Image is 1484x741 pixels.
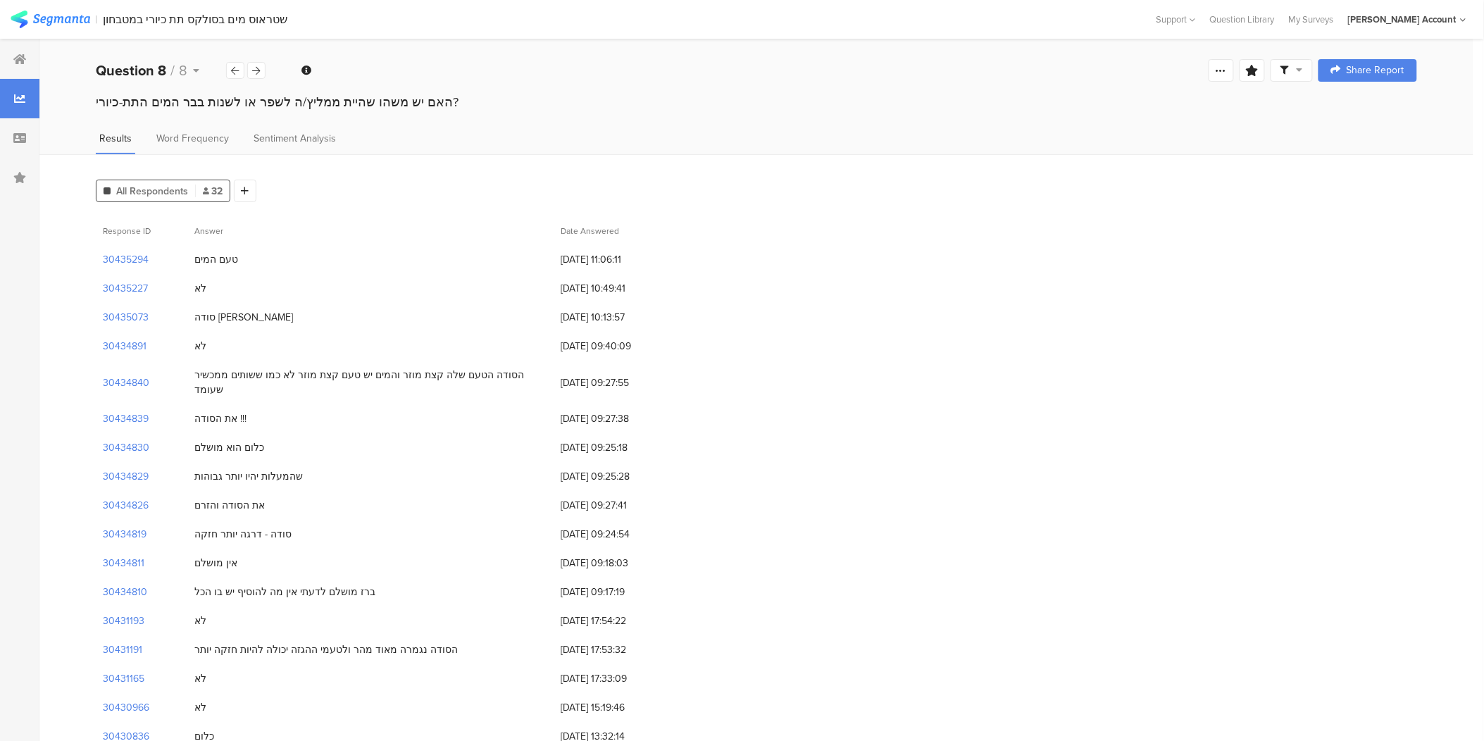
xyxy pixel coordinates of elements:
span: / [170,60,175,81]
div: את הסודה והזרם [194,498,265,513]
span: Results [99,131,132,146]
span: 32 [203,184,223,199]
span: [DATE] 09:25:28 [561,469,673,484]
span: [DATE] 09:27:55 [561,375,673,390]
div: שהמעלות יהיו יותר גבוהות [194,469,303,484]
section: 30434826 [103,498,149,513]
div: הסודה הטעם שלה קצת מוזר והמים יש טעם קצת מוזר לא כמו ששותים ממכשיר שעומד [194,368,547,397]
div: האם יש משהו שהיית ממליץ/ה לשפר או לשנות בבר המים התת-כיורי? [96,93,1417,111]
div: | [96,11,98,27]
section: 30434819 [103,527,146,542]
div: את הסודה !!! [194,411,247,426]
span: All Respondents [116,184,188,199]
span: [DATE] 11:06:11 [561,252,673,267]
div: ברז מושלם לדעתי אין מה להוסיף יש בו הכל [194,585,375,599]
section: 30431165 [103,671,144,686]
div: כלום הוא מושלם [194,440,264,455]
span: Sentiment Analysis [254,131,336,146]
span: Answer [194,225,223,237]
span: [DATE] 10:13:57 [561,310,673,325]
section: 30431191 [103,642,142,657]
a: My Surveys [1282,13,1341,26]
span: [DATE] 09:18:03 [561,556,673,571]
section: 30434811 [103,556,144,571]
div: סודה - דרגה יותר חזקה [194,527,292,542]
span: 8 [179,60,187,81]
section: 30434829 [103,469,149,484]
span: [DATE] 09:27:38 [561,411,673,426]
section: 30435227 [103,281,148,296]
div: הסודה נגמרה מאוד מהר ולטעמי ההגזה יכולה להיות חזקה יותר [194,642,458,657]
span: Word Frequency [156,131,229,146]
section: 30435073 [103,310,149,325]
div: [PERSON_NAME] Account [1348,13,1457,26]
span: Response ID [103,225,151,237]
span: [DATE] 09:27:41 [561,498,673,513]
span: [DATE] 09:24:54 [561,527,673,542]
span: Date Answered [561,225,619,237]
span: Share Report [1347,66,1404,75]
span: [DATE] 17:54:22 [561,614,673,628]
section: 30434891 [103,339,146,354]
span: [DATE] 17:53:32 [561,642,673,657]
section: 30434839 [103,411,149,426]
section: 30434810 [103,585,147,599]
section: 30430966 [103,700,149,715]
div: טעם המים [194,252,238,267]
div: לא [194,671,206,686]
div: שטראוס מים בסולקס תת כיורי במטבחון [104,13,288,26]
div: סודה [PERSON_NAME] [194,310,293,325]
span: [DATE] 09:25:18 [561,440,673,455]
b: Question 8 [96,60,166,81]
img: segmanta logo [11,11,90,28]
div: לא [194,281,206,296]
div: לא [194,339,206,354]
span: [DATE] 09:17:19 [561,585,673,599]
div: לא [194,700,206,715]
section: 30431193 [103,614,144,628]
div: לא [194,614,206,628]
div: Support [1156,8,1196,30]
span: [DATE] 10:49:41 [561,281,673,296]
span: [DATE] 17:33:09 [561,671,673,686]
span: [DATE] 09:40:09 [561,339,673,354]
div: אין מושלם [194,556,237,571]
section: 30435294 [103,252,149,267]
span: [DATE] 15:19:46 [561,700,673,715]
section: 30434830 [103,440,149,455]
section: 30434840 [103,375,149,390]
a: Question Library [1203,13,1282,26]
